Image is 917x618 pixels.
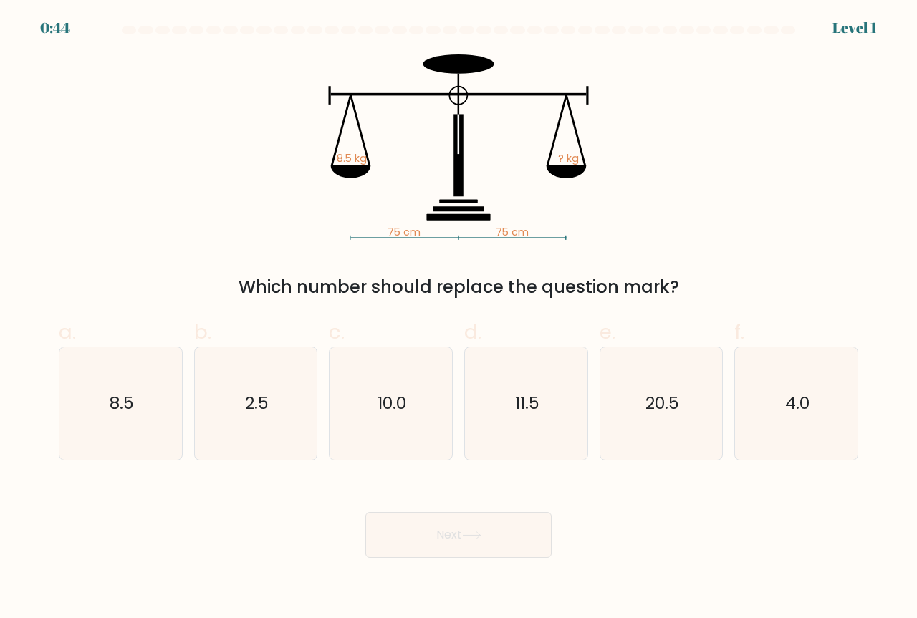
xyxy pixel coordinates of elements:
[832,17,877,39] div: Level 1
[110,392,134,415] text: 8.5
[645,392,679,415] text: 20.5
[365,512,552,558] button: Next
[515,392,539,415] text: 11.5
[785,392,810,415] text: 4.0
[558,151,579,165] tspan: ? kg
[496,225,529,239] tspan: 75 cm
[59,318,76,346] span: a.
[388,225,421,239] tspan: 75 cm
[67,274,850,300] div: Which number should replace the question mark?
[337,151,367,165] tspan: 8.5 kg
[734,318,744,346] span: f.
[194,318,211,346] span: b.
[329,318,345,346] span: c.
[600,318,615,346] span: e.
[245,392,269,415] text: 2.5
[378,392,406,415] text: 10.0
[464,318,481,346] span: d.
[40,17,70,39] div: 0:44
